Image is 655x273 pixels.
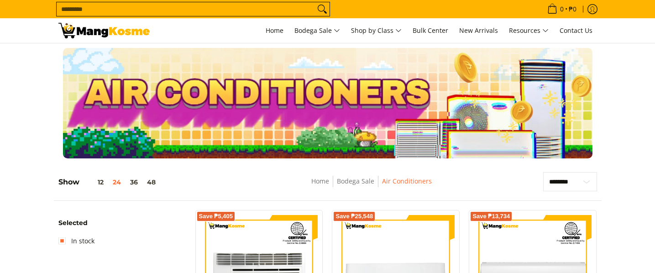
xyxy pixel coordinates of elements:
a: Bodega Sale [290,18,345,43]
span: Save ₱25,548 [335,214,373,219]
img: Bodega Sale Aircon l Mang Kosme: Home Appliances Warehouse Sale [58,23,150,38]
a: In stock [58,234,94,248]
span: Bulk Center [413,26,448,35]
span: Resources [509,25,549,37]
a: Contact Us [555,18,597,43]
button: 12 [79,178,108,186]
a: New Arrivals [455,18,503,43]
button: 48 [142,178,160,186]
a: Bodega Sale [337,177,374,185]
a: Bulk Center [408,18,453,43]
span: Home [266,26,283,35]
a: Home [311,177,329,185]
a: Shop by Class [346,18,406,43]
span: New Arrivals [459,26,498,35]
span: Save ₱5,405 [199,214,233,219]
button: Search [315,2,330,16]
h6: Selected [58,219,186,227]
a: Home [261,18,288,43]
span: Contact Us [560,26,592,35]
button: 24 [108,178,126,186]
span: Bodega Sale [294,25,340,37]
h5: Show [58,178,160,187]
button: 36 [126,178,142,186]
span: ₱0 [567,6,578,12]
a: Resources [504,18,553,43]
span: Shop by Class [351,25,402,37]
a: Air Conditioners [382,177,432,185]
span: Save ₱13,734 [472,214,510,219]
nav: Main Menu [159,18,597,43]
span: 0 [559,6,565,12]
span: • [545,4,579,14]
nav: Breadcrumbs [244,176,498,196]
